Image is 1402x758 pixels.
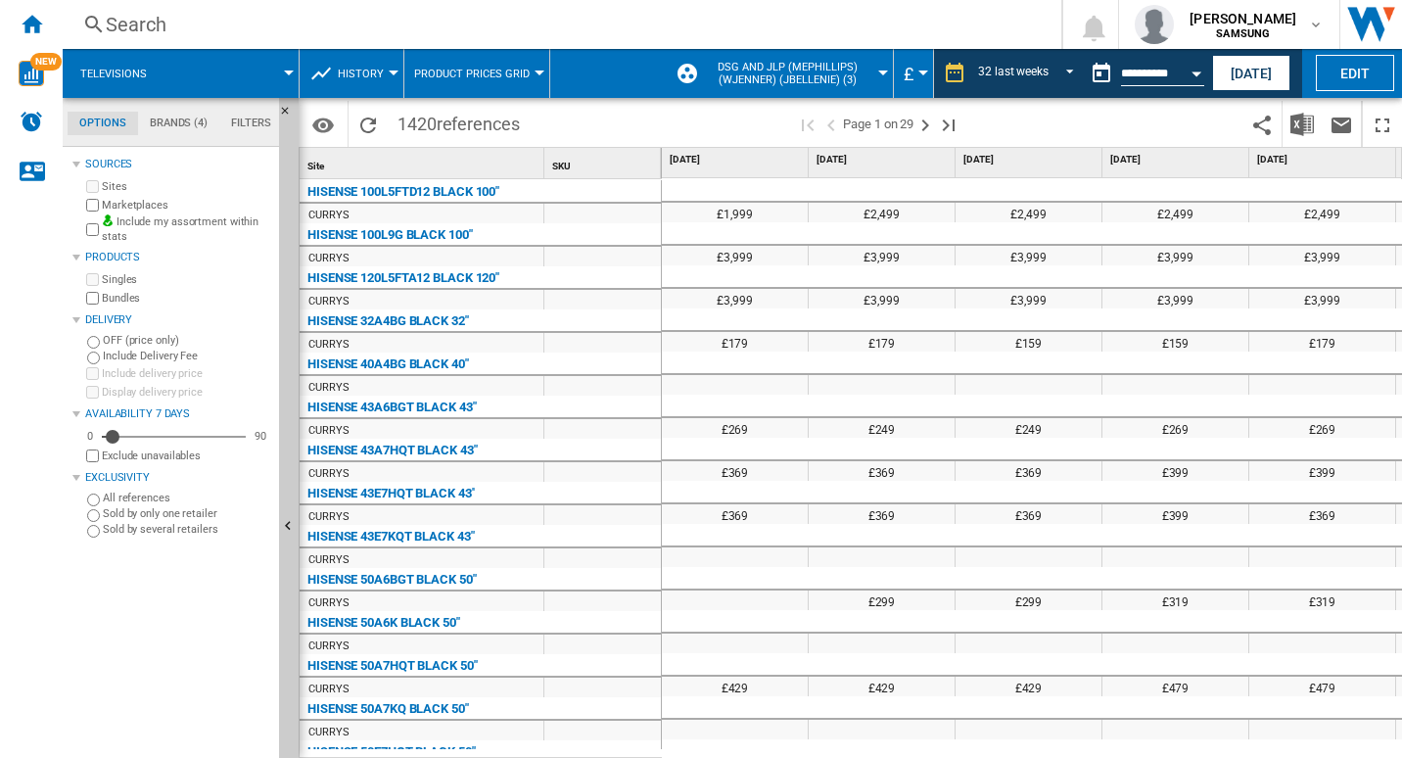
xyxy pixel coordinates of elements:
div: HISENSE 120L5FTA12 BLACK 120" [307,266,499,290]
button: Send this report by email [1322,101,1361,147]
label: Marketplaces [102,198,271,213]
input: Include Delivery Fee [87,352,100,364]
div: £369 [662,461,808,481]
div: Search [106,11,1010,38]
div: CURRYS [308,206,349,225]
div: £249 [809,418,955,438]
div: HISENSE 43E7KQT BLACK 43" [307,525,475,548]
div: HISENSE 50A6BGT BLACK 50" [307,568,477,592]
button: Options [304,107,343,142]
div: CURRYS [308,335,349,355]
img: wise-card.svg [19,61,44,86]
div: £3,999 [809,289,955,308]
div: 90 [250,429,271,444]
span: Page 1 on 29 [843,101,913,147]
md-tab-item: Brands (4) [138,112,219,135]
div: £179 [662,332,808,352]
div: £399 [1102,504,1248,524]
div: Availability 7 Days [85,406,271,422]
div: HISENSE 43E7HQT BLACK 43'' [307,482,475,505]
div: £3,999 [1249,289,1395,308]
div: £269 [662,418,808,438]
img: excel-24x24.png [1290,113,1314,136]
div: CURRYS [308,680,349,699]
div: CURRYS [308,593,349,613]
b: SAMSUNG [1216,27,1270,40]
div: HISENSE 50A6K BLACK 50" [307,611,460,635]
label: Display delivery price [102,385,271,400]
button: Hide [279,98,303,133]
button: Product prices grid [414,49,539,98]
div: CURRYS [308,550,349,570]
div: [DATE] [959,148,1101,172]
div: £3,999 [662,246,808,265]
span: Televisions [80,68,147,80]
span: [DATE] [1257,153,1391,166]
div: £3,999 [1249,246,1395,265]
div: £3,999 [956,289,1101,308]
div: DSG and JLP (mephillips) (wjenner) (jbellenie) (3) [676,49,883,98]
label: Include delivery price [102,366,271,381]
input: Marketplaces [86,199,99,212]
div: HISENSE 100L5FTD12 BLACK 100" [307,180,499,204]
div: £3,999 [809,246,955,265]
div: HISENSE 100L9G BLACK 100" [307,223,473,247]
div: [DATE] [1106,148,1248,172]
div: [DATE] [666,148,808,172]
div: Sources [85,157,271,172]
div: HISENSE 40A4BG BLACK 40" [307,353,469,376]
md-tab-item: Filters [219,112,283,135]
span: [DATE] [817,153,951,166]
button: Next page [913,101,937,147]
span: DSG and JLP (mephillips) (wjenner) (jbellenie) (3) [702,61,873,86]
div: £179 [1249,332,1395,352]
button: Reload [349,101,388,147]
div: £399 [1102,461,1248,481]
input: Bundles [86,292,99,305]
div: Sort None [548,148,661,178]
div: Products [85,250,271,265]
span: references [437,114,520,134]
span: [DATE] [670,153,804,166]
div: CURRYS [308,421,349,441]
div: 0 [82,429,98,444]
button: Televisions [80,49,166,98]
label: Include Delivery Fee [103,349,271,363]
input: Display delivery price [86,386,99,399]
md-tab-item: Options [68,112,138,135]
button: DSG and JLP (mephillips) (wjenner) (jbellenie) (3) [702,49,883,98]
span: Site [307,161,324,171]
input: Sold by only one retailer [87,509,100,522]
div: £369 [1249,504,1395,524]
img: mysite-bg-18x18.png [102,214,114,226]
label: Singles [102,272,271,287]
input: All references [87,494,100,506]
div: £369 [809,461,955,481]
button: >Previous page [819,101,843,147]
button: History [338,49,394,98]
div: CURRYS [308,249,349,268]
label: Sold by several retailers [103,522,271,537]
div: Sort None [304,148,543,178]
button: md-calendar [1082,54,1121,93]
div: CURRYS [308,637,349,656]
div: £2,499 [956,203,1101,222]
span: 1420 [388,101,530,142]
label: Include my assortment within stats [102,214,271,245]
span: [PERSON_NAME] [1190,9,1296,28]
div: HISENSE 50A7KQ BLACK 50" [307,697,469,721]
div: £3,999 [956,246,1101,265]
div: £369 [956,504,1101,524]
button: £ [904,49,923,98]
span: SKU [552,161,571,171]
div: CURRYS [308,292,349,311]
img: profile.jpg [1135,5,1174,44]
div: SKU Sort None [548,148,661,178]
div: £1,999 [662,203,808,222]
div: £299 [809,591,955,610]
div: £479 [1249,677,1395,696]
div: £399 [1249,461,1395,481]
button: [DATE] [1212,55,1290,91]
div: £159 [956,332,1101,352]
